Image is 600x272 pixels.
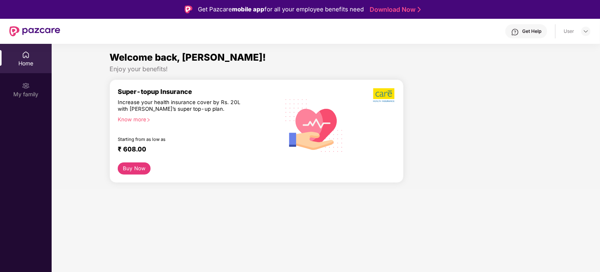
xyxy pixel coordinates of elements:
div: Know more [118,116,275,122]
div: Starting from as low as [118,137,246,142]
img: New Pazcare Logo [9,26,60,36]
button: Buy Now [118,162,151,175]
strong: mobile app [232,5,264,13]
a: Download Now [370,5,419,14]
div: Enjoy your benefits! [110,65,543,73]
img: Logo [185,5,192,13]
div: Get Pazcare for all your employee benefits need [198,5,364,14]
span: right [146,118,151,122]
img: svg+xml;base64,PHN2ZyBpZD0iSG9tZSIgeG1sbnM9Imh0dHA6Ly93d3cudzMub3JnLzIwMDAvc3ZnIiB3aWR0aD0iMjAiIG... [22,51,30,59]
div: User [564,28,574,34]
img: svg+xml;base64,PHN2ZyB4bWxucz0iaHR0cDovL3d3dy53My5vcmcvMjAwMC9zdmciIHhtbG5zOnhsaW5rPSJodHRwOi8vd3... [280,90,349,160]
img: b5dec4f62d2307b9de63beb79f102df3.png [373,88,395,103]
span: Welcome back, [PERSON_NAME]! [110,52,266,63]
div: ₹ 608.00 [118,145,272,155]
img: svg+xml;base64,PHN2ZyBpZD0iRHJvcGRvd24tMzJ4MzIiIHhtbG5zPSJodHRwOi8vd3d3LnczLm9yZy8yMDAwL3N2ZyIgd2... [583,28,589,34]
div: Increase your health insurance cover by Rs. 20L with [PERSON_NAME]’s super top-up plan. [118,99,246,113]
img: svg+xml;base64,PHN2ZyB3aWR0aD0iMjAiIGhlaWdodD0iMjAiIHZpZXdCb3g9IjAgMCAyMCAyMCIgZmlsbD0ibm9uZSIgeG... [22,82,30,90]
div: Super-topup Insurance [118,88,280,95]
div: Get Help [522,28,541,34]
img: Stroke [418,5,421,14]
img: svg+xml;base64,PHN2ZyBpZD0iSGVscC0zMngzMiIgeG1sbnM9Imh0dHA6Ly93d3cudzMub3JnLzIwMDAvc3ZnIiB3aWR0aD... [511,28,519,36]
